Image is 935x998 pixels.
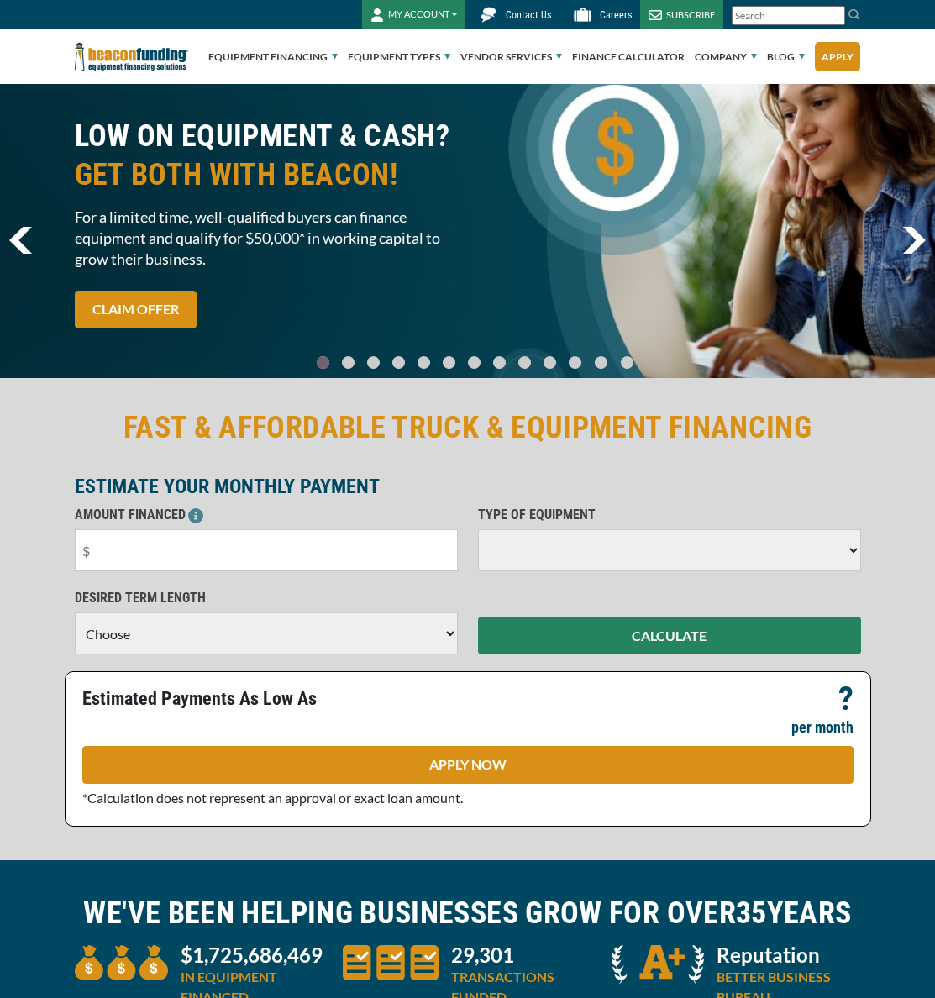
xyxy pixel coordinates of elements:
[478,617,861,654] button: CALCULATE
[600,9,632,21] span: Careers
[388,355,408,370] a: Go To Slide 3
[313,355,333,370] a: Go To Slide 0
[902,227,926,254] img: Right Navigator
[338,355,358,370] a: Go To Slide 1
[343,945,438,980] img: three document icons to convery large amount of transactions funded
[460,30,562,84] a: Vendor Services
[75,207,458,270] span: For a limited time, well-qualified buyers can finance equipment and qualify for $50,000* in worki...
[827,9,841,23] a: Clear search text
[82,746,854,784] a: APPLY NOW
[732,6,845,25] input: Search
[506,9,551,21] span: Contact Us
[9,227,32,254] a: previous
[767,30,805,84] a: Blog
[75,291,197,328] a: CLAIM OFFER
[539,355,559,370] a: Go To Slide 9
[565,355,586,370] a: Go To Slide 10
[75,117,458,194] h2: LOW ON EQUIPMENT & CASH?
[695,30,757,84] a: Company
[75,408,861,447] h2: FAST & AFFORDABLE TRUCK & EQUIPMENT FINANCING
[75,476,861,496] p: ESTIMATE YOUR MONTHLY PAYMENT
[572,30,685,84] a: Finance Calculator
[363,355,383,370] a: Go To Slide 2
[902,227,926,254] a: next
[348,30,450,84] a: Equipment Types
[612,945,704,984] img: A + icon
[451,945,592,965] p: 29,301
[75,529,458,571] input: $
[815,42,860,71] a: Apply
[591,355,612,370] a: Go To Slide 11
[838,689,854,709] p: ?
[514,355,534,370] a: Go To Slide 8
[478,505,861,525] p: TYPE OF EQUIPMENT
[439,355,459,370] a: Go To Slide 5
[82,689,458,709] p: Estimated Payments As Low As
[75,29,189,84] img: Beacon Funding Corporation logo
[617,355,638,370] a: Go To Slide 12
[9,227,32,254] img: Left Navigator
[75,155,458,194] span: GET BOTH WITH BEACON!
[82,790,463,806] span: *Calculation does not represent an approval or exact loan amount.
[464,355,484,370] a: Go To Slide 6
[75,505,458,525] p: AMOUNT FINANCED
[413,355,433,370] a: Go To Slide 4
[181,945,323,965] p: $1,725,686,469
[736,896,767,931] span: 35
[489,355,509,370] a: Go To Slide 7
[717,945,860,965] p: Reputation
[75,588,458,608] p: DESIRED TERM LENGTH
[75,945,168,980] img: three money bags to convey large amount of equipment financed
[791,717,854,738] p: per month
[75,894,861,932] h2: WE'VE BEEN HELPING BUSINESSES GROW FOR OVER YEARS
[208,30,338,84] a: Equipment Financing
[848,8,861,21] img: Search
